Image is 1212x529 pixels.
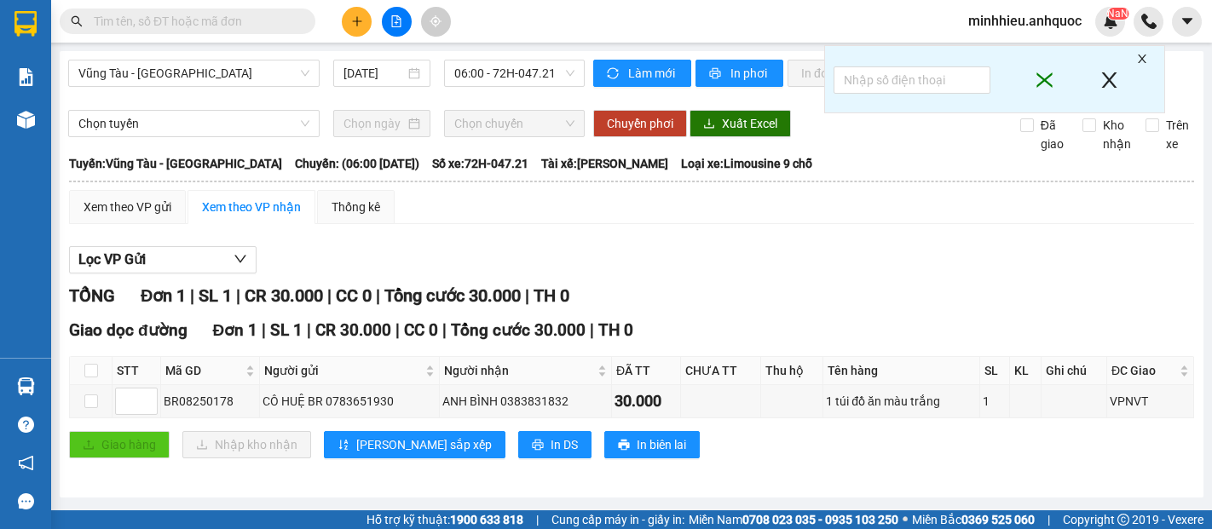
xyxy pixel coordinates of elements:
span: Xuất Excel [722,114,777,133]
span: Chọn chuyến [454,111,574,136]
span: | [525,285,529,306]
span: CC 0 [336,285,372,306]
span: Cung cấp máy in - giấy in: [551,510,684,529]
span: CR 30.000 [245,285,323,306]
div: 1 túi đồ ăn màu trắng [826,392,977,411]
div: Xem theo VP gửi [84,198,171,216]
button: aim [421,7,451,37]
span: question-circle [18,417,34,433]
span: Chuyến: (06:00 [DATE]) [295,154,419,173]
button: Lọc VP Gửi [69,246,257,273]
span: ⚪️ [903,516,908,523]
span: copyright [1117,514,1129,526]
input: Tìm tên, số ĐT hoặc mã đơn [94,12,295,31]
span: Tài xế: [PERSON_NAME] [541,154,668,173]
div: VPNVT [1110,392,1191,411]
span: Đã giao [1034,116,1071,153]
button: caret-down [1172,7,1202,37]
span: TH 0 [598,320,633,340]
span: close [1028,70,1062,91]
span: | [376,285,380,306]
button: printerIn phơi [695,60,783,87]
span: Loại xe: Limousine 9 chỗ [681,154,812,173]
button: downloadXuất Excel [690,110,791,137]
span: Số xe: 72H-047.21 [432,154,528,173]
input: 12/08/2025 [343,64,405,83]
span: 06:00 - 72H-047.21 [454,60,574,86]
img: warehouse-icon [17,377,35,395]
img: logo-vxr [14,11,37,37]
b: Tuyến: Vũng Tàu - [GEOGRAPHIC_DATA] [69,157,282,170]
span: Người gửi [264,361,421,380]
div: ANH BÌNH 0383831832 [442,392,609,411]
sup: NaN [1107,8,1128,20]
span: Hỗ trợ kỹ thuật: [366,510,523,529]
span: TH 0 [534,285,569,306]
span: plus [351,15,363,27]
span: In phơi [730,64,770,83]
span: printer [618,439,630,452]
span: caret-down [1180,14,1195,29]
span: Kho nhận [1096,116,1138,153]
span: Miền Bắc [912,510,1035,529]
button: uploadGiao hàng [69,431,170,458]
span: | [190,285,194,306]
span: Đơn 1 [213,320,258,340]
span: sync [607,67,621,81]
span: | [236,285,240,306]
span: printer [709,67,724,81]
button: In đơn chọn [788,60,880,87]
span: Vũng Tàu - Sân Bay [78,60,309,86]
span: | [395,320,400,340]
span: close [1134,53,1151,70]
th: ĐÃ TT [612,357,681,385]
span: notification [18,455,34,471]
span: Đơn 1 [141,285,186,306]
span: SL 1 [270,320,303,340]
div: 1 [983,392,1007,411]
span: file-add [390,15,402,27]
span: Giao dọc đường [69,320,188,340]
img: icon-new-feature [1103,14,1118,29]
strong: 1900 633 818 [450,513,523,526]
span: | [590,320,594,340]
div: CÔ HUỆ BR 0783651930 [263,392,436,411]
button: syncLàm mới [593,60,691,87]
span: Trên xe [1159,116,1196,153]
th: Tên hàng [823,357,980,385]
strong: 0708 023 035 - 0935 103 250 [742,513,898,526]
th: CHƯA TT [681,357,761,385]
span: | [307,320,311,340]
span: Người nhận [444,361,595,380]
button: printerIn DS [518,431,592,458]
span: Miền Nam [689,510,898,529]
button: plus [342,7,372,37]
span: | [536,510,539,529]
span: | [442,320,447,340]
strong: 0369 525 060 [961,513,1035,526]
span: aim [430,15,442,27]
span: | [1048,510,1050,529]
div: 30.000 [615,389,678,413]
span: Lọc VP Gửi [78,249,146,270]
span: Chọn tuyến [78,111,309,136]
span: minhhieu.anhquoc [955,10,1095,32]
button: Chuyển phơi [593,110,687,137]
span: sort-ascending [338,439,349,452]
span: In DS [551,435,578,454]
div: Xem theo VP nhận [202,198,301,216]
button: file-add [382,7,412,37]
span: download [703,118,715,131]
th: KL [1010,357,1042,385]
div: BR08250178 [164,392,257,411]
span: Làm mới [628,64,678,83]
span: | [262,320,266,340]
button: downloadNhập kho nhận [182,431,311,458]
th: SL [980,357,1010,385]
input: Nhập số điện thoại [834,66,990,94]
span: Tổng cước 30.000 [451,320,586,340]
span: Mã GD [165,361,242,380]
img: warehouse-icon [17,111,35,129]
span: | [327,285,332,306]
span: CR 30.000 [315,320,391,340]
